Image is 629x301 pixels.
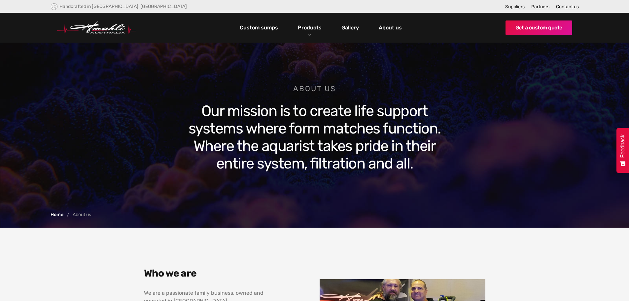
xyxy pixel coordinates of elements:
[188,102,442,172] h2: Our mission is to create life support systems where form matches function. Where the aquarist tak...
[57,21,136,34] a: home
[620,134,626,158] span: Feedback
[293,13,327,43] div: Products
[340,22,361,33] a: Gallery
[556,4,579,10] a: Contact us
[188,84,442,94] h1: About us
[238,22,280,33] a: Custom sumps
[144,267,280,279] h3: Who we are
[505,4,525,10] a: Suppliers
[51,212,63,217] a: Home
[377,22,403,33] a: About us
[531,4,549,10] a: Partners
[296,23,323,32] a: Products
[59,4,187,9] div: Handcrafted in [GEOGRAPHIC_DATA], [GEOGRAPHIC_DATA]
[616,128,629,173] button: Feedback - Show survey
[73,212,91,217] div: About us
[506,20,572,35] a: Get a custom quote
[57,21,136,34] img: Hmahli Australia Logo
